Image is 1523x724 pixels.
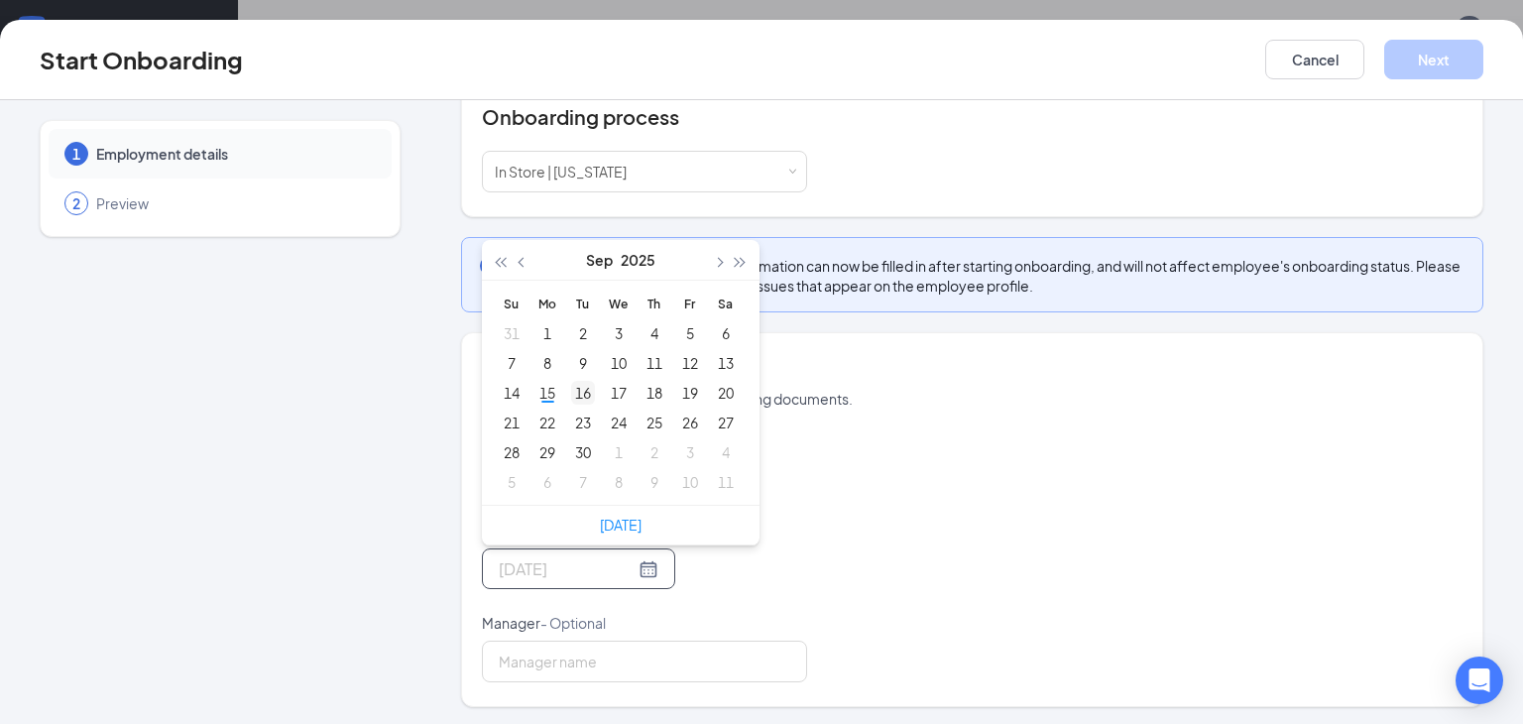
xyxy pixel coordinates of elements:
p: Manager [482,613,807,633]
span: 1 [72,144,80,164]
td: 2025-09-20 [708,378,744,408]
td: 2025-09-23 [565,408,601,437]
div: 28 [500,440,524,464]
div: 1 [535,321,559,345]
td: 2025-09-22 [529,408,565,437]
td: 2025-09-30 [565,437,601,467]
th: Sa [708,289,744,318]
td: 2025-09-09 [565,348,601,378]
div: 27 [714,411,738,434]
div: 30 [571,440,595,464]
td: 2025-09-17 [601,378,637,408]
td: 2025-10-08 [601,467,637,497]
input: Select date [499,556,635,581]
h4: Employment details [482,357,1463,385]
th: Tu [565,289,601,318]
div: 8 [535,351,559,375]
td: 2025-09-27 [708,408,744,437]
svg: Info [478,254,502,278]
div: 2 [643,440,666,464]
div: 31 [500,321,524,345]
button: Next [1384,40,1483,79]
div: 15 [535,381,559,405]
td: 2025-10-05 [494,467,529,497]
div: 14 [500,381,524,405]
td: 2025-08-31 [494,318,529,348]
td: 2025-10-06 [529,467,565,497]
div: 7 [500,351,524,375]
div: 3 [607,321,631,345]
div: 11 [643,351,666,375]
td: 2025-09-14 [494,378,529,408]
div: 19 [678,381,702,405]
td: 2025-09-08 [529,348,565,378]
div: 2 [571,321,595,345]
th: We [601,289,637,318]
span: Preview [96,193,372,213]
td: 2025-09-07 [494,348,529,378]
div: 16 [571,381,595,405]
td: 2025-09-16 [565,378,601,408]
span: In Store | [US_STATE] [495,163,627,181]
div: Open Intercom Messenger [1456,657,1503,704]
div: 13 [714,351,738,375]
div: 6 [714,321,738,345]
div: 9 [643,470,666,494]
td: 2025-09-18 [637,378,672,408]
td: 2025-09-06 [708,318,744,348]
div: 25 [643,411,666,434]
div: 18 [643,381,666,405]
td: 2025-09-29 [529,437,565,467]
td: 2025-09-03 [601,318,637,348]
th: Su [494,289,529,318]
td: 2025-10-02 [637,437,672,467]
th: Mo [529,289,565,318]
div: 17 [607,381,631,405]
div: 5 [500,470,524,494]
div: 24 [607,411,631,434]
div: 8 [607,470,631,494]
button: 2025 [621,240,655,280]
td: 2025-09-13 [708,348,744,378]
td: 2025-10-01 [601,437,637,467]
span: Employment details [96,144,372,164]
a: [DATE] [600,516,642,534]
div: 4 [714,440,738,464]
div: 11 [714,470,738,494]
div: 3 [678,440,702,464]
td: 2025-10-11 [708,467,744,497]
td: 2025-09-19 [672,378,708,408]
div: 6 [535,470,559,494]
div: 23 [571,411,595,434]
div: 10 [607,351,631,375]
div: 12 [678,351,702,375]
div: 7 [571,470,595,494]
td: 2025-09-15 [529,378,565,408]
h3: Start Onboarding [40,43,243,76]
td: 2025-10-10 [672,467,708,497]
span: - Optional [540,614,606,632]
div: 10 [678,470,702,494]
td: 2025-09-21 [494,408,529,437]
div: 1 [607,440,631,464]
div: 9 [571,351,595,375]
td: 2025-09-11 [637,348,672,378]
span: Compensation and employment information can now be filled in after starting onboarding, and will ... [514,256,1466,296]
input: Manager name [482,641,807,682]
td: 2025-10-04 [708,437,744,467]
span: 2 [72,193,80,213]
div: [object Object] [495,152,641,191]
td: 2025-09-12 [672,348,708,378]
td: 2025-09-24 [601,408,637,437]
div: 5 [678,321,702,345]
div: 20 [714,381,738,405]
td: 2025-09-28 [494,437,529,467]
div: 26 [678,411,702,434]
td: 2025-10-09 [637,467,672,497]
th: Fr [672,289,708,318]
div: 22 [535,411,559,434]
button: Cancel [1265,40,1364,79]
td: 2025-09-01 [529,318,565,348]
td: 2025-09-04 [637,318,672,348]
h4: Onboarding process [482,103,1463,131]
